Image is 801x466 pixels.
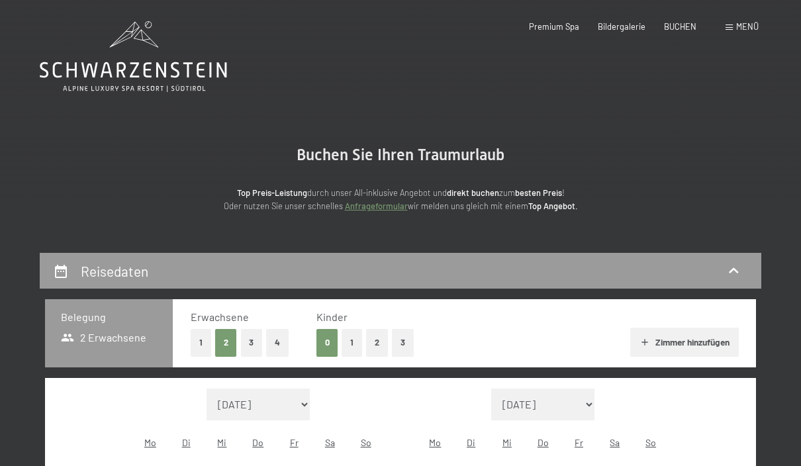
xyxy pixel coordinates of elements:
button: 4 [266,329,289,356]
strong: Top Angebot. [528,201,578,211]
abbr: Samstag [325,437,335,448]
button: 3 [392,329,414,356]
span: Buchen Sie Ihren Traumurlaub [297,146,504,164]
abbr: Mittwoch [217,437,226,448]
abbr: Montag [429,437,441,448]
button: 2 [215,329,237,356]
abbr: Montag [144,437,156,448]
abbr: Donnerstag [538,437,549,448]
abbr: Sonntag [645,437,656,448]
button: 1 [342,329,362,356]
abbr: Donnerstag [252,437,263,448]
abbr: Freitag [290,437,299,448]
abbr: Freitag [575,437,583,448]
button: Zimmer hinzufügen [630,328,738,357]
abbr: Dienstag [467,437,475,448]
span: Erwachsene [191,310,249,323]
h3: Belegung [61,310,157,324]
abbr: Samstag [610,437,620,448]
strong: direkt buchen [447,187,499,198]
span: Kinder [316,310,348,323]
a: BUCHEN [664,21,696,32]
abbr: Sonntag [361,437,371,448]
button: 0 [316,329,338,356]
a: Anfrageformular [345,201,408,211]
abbr: Dienstag [182,437,191,448]
span: Menü [736,21,759,32]
strong: Top Preis-Leistung [237,187,307,198]
span: 2 Erwachsene [61,330,146,345]
h2: Reisedaten [81,263,148,279]
button: 3 [241,329,263,356]
a: Bildergalerie [598,21,645,32]
abbr: Mittwoch [502,437,512,448]
button: 1 [191,329,211,356]
button: 2 [366,329,388,356]
p: durch unser All-inklusive Angebot und zum ! Oder nutzen Sie unser schnelles wir melden uns gleich... [136,186,665,213]
strong: besten Preis [515,187,562,198]
a: Premium Spa [529,21,579,32]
